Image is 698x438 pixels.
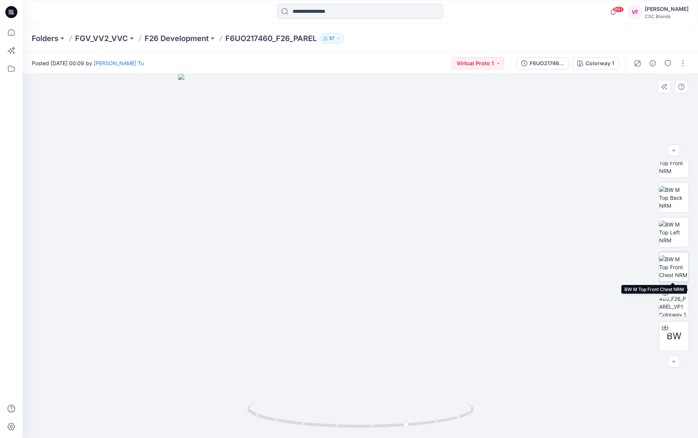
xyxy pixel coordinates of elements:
[145,33,209,44] a: F26 Development
[645,14,689,19] div: CSC Brands
[94,60,144,66] a: [PERSON_NAME] Tu
[516,57,569,69] button: F6UO217460_F26_PAREL_VP1
[32,33,59,44] a: Folders
[659,186,689,210] img: BW M Top Back NRM
[32,59,144,67] span: Posted [DATE] 00:09 by
[659,287,689,316] img: F6UO217460_F26_PAREL_VP1 Colorway 1
[320,33,344,44] button: 57
[647,57,659,69] button: Details
[530,59,564,67] div: F6UO217460_F26_PAREL_VP1
[586,59,614,67] div: Colorway 1
[645,5,689,14] div: [PERSON_NAME]
[659,255,689,279] img: BW M Top Front Chest NRM
[329,34,334,43] p: 57
[572,57,619,69] button: Colorway 1
[225,33,317,44] p: F6UO217460_F26_PAREL
[613,6,624,12] span: 99+
[659,221,689,244] img: BW M Top Left NRM
[659,151,689,175] img: BW M Top Front NRM
[667,329,681,343] span: BW
[628,5,642,19] div: VF
[75,33,128,44] a: FGV_VV2_VVC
